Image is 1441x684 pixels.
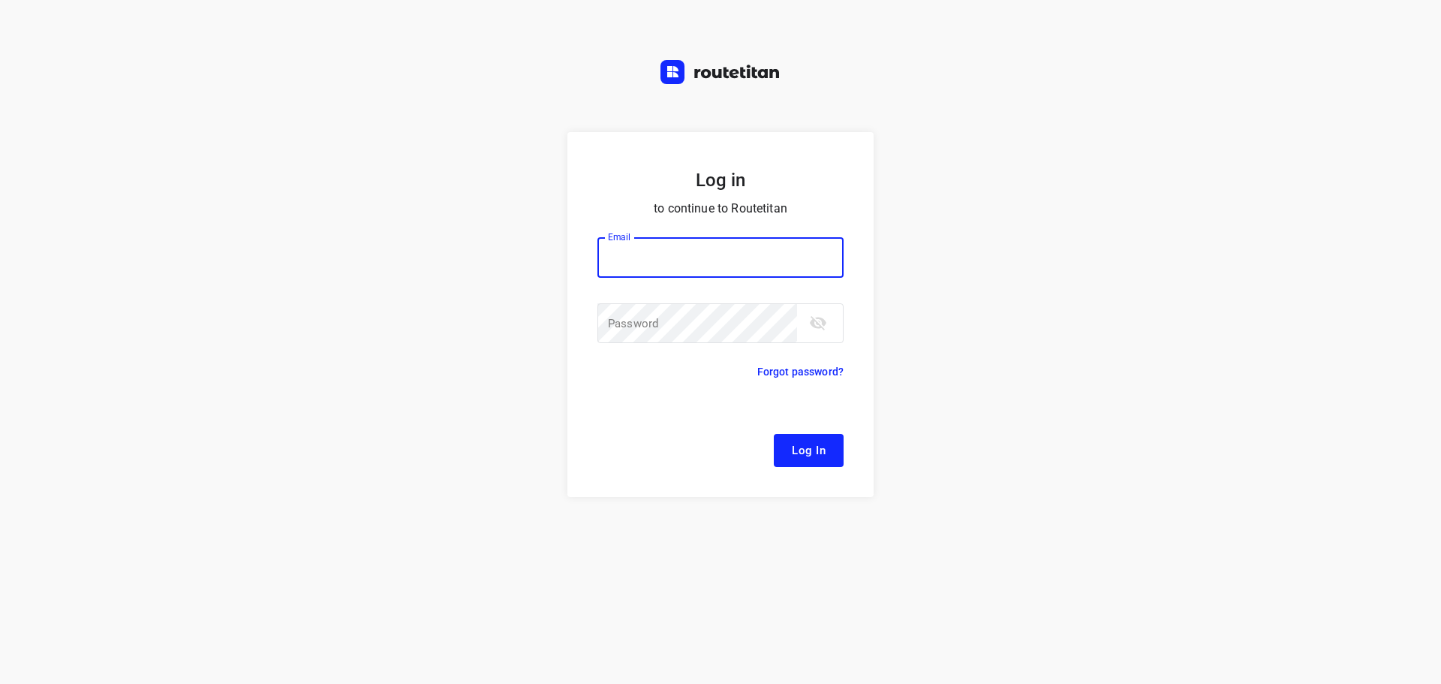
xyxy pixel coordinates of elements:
button: toggle password visibility [803,308,833,338]
button: Log In [774,434,844,467]
p: Forgot password? [757,363,844,381]
span: Log In [792,441,826,460]
h5: Log in [597,168,844,192]
img: Routetitan [660,60,781,84]
p: to continue to Routetitan [597,198,844,219]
